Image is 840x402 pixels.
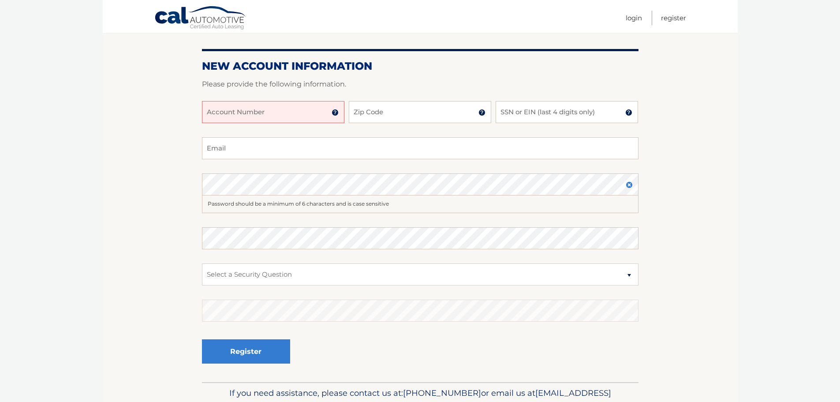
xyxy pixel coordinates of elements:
[202,137,638,159] input: Email
[626,11,642,25] a: Login
[202,195,638,213] div: Password should be a minimum of 6 characters and is case sensitive
[478,109,485,116] img: tooltip.svg
[154,6,247,31] a: Cal Automotive
[202,78,638,90] p: Please provide the following information.
[496,101,638,123] input: SSN or EIN (last 4 digits only)
[625,109,632,116] img: tooltip.svg
[332,109,339,116] img: tooltip.svg
[626,181,633,188] img: close.svg
[403,388,481,398] span: [PHONE_NUMBER]
[202,101,344,123] input: Account Number
[661,11,686,25] a: Register
[202,339,290,364] button: Register
[349,101,491,123] input: Zip Code
[202,60,638,73] h2: New Account Information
